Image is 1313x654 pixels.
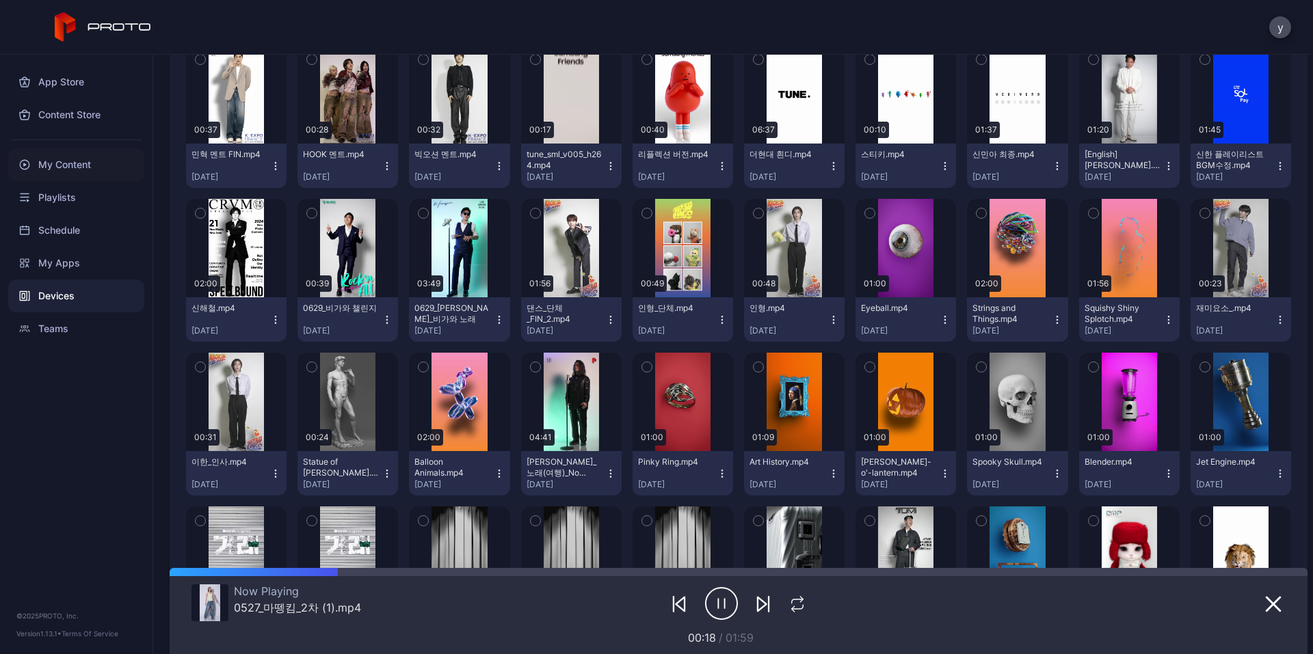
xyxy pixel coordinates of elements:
[16,629,62,638] span: Version 1.13.1 •
[1196,149,1271,171] div: 신한 플레이리스트 BGM수정.mp4
[303,325,382,336] div: [DATE]
[8,98,144,131] a: Content Store
[967,297,1067,342] button: Strings and Things.mp4[DATE]
[527,479,605,490] div: [DATE]
[633,451,733,495] button: Pinky Ring.mp4[DATE]
[191,172,270,182] div: [DATE]
[8,214,144,247] a: Schedule
[234,584,361,598] div: Now Playing
[1079,144,1180,188] button: [English] [PERSON_NAME].mp4[DATE]
[750,325,828,336] div: [DATE]
[8,66,144,98] div: App Store
[1085,325,1163,336] div: [DATE]
[191,325,270,336] div: [DATE]
[303,149,378,160] div: HOOK 멘트.mp4
[1196,457,1271,467] div: Jet Engine.mp4
[744,297,845,342] button: 인형.mp4[DATE]
[856,144,956,188] button: 스티키.mp4[DATE]
[62,629,118,638] a: Terms Of Service
[744,144,845,188] button: 더현대 흰디.mp4[DATE]
[409,144,509,188] button: 빅오션 멘트.mp4[DATE]
[1079,451,1180,495] button: Blender.mp4[DATE]
[16,610,136,621] div: © 2025 PROTO, Inc.
[856,297,956,342] button: Eyeball.mp4[DATE]
[744,451,845,495] button: Art History.mp4[DATE]
[967,451,1067,495] button: Spooky Skull.mp4[DATE]
[521,144,622,188] button: tune_sml_v005_h264.mp4[DATE]
[972,303,1048,325] div: Strings and Things.mp4
[1269,16,1291,38] button: y
[861,172,940,182] div: [DATE]
[8,148,144,181] a: My Content
[1191,297,1291,342] button: 재미요소_.mp4[DATE]
[414,479,493,490] div: [DATE]
[527,303,602,325] div: 댄스_단체_FIN_2.mp4
[527,325,605,336] div: [DATE]
[8,280,144,312] a: Devices
[638,457,713,467] div: Pinky Ring.mp4
[414,303,490,325] div: 0629_이승철_비가와 노래
[414,457,490,478] div: Balloon Animals.mp4
[186,451,287,495] button: 이한_인사.mp4[DATE]
[1085,457,1160,467] div: Blender.mp4
[1079,297,1180,342] button: Squishy Shiny Splotch.mp4[DATE]
[303,479,382,490] div: [DATE]
[861,479,940,490] div: [DATE]
[750,149,825,160] div: 더현대 흰디.mp4
[521,297,622,342] button: 댄스_단체_FIN_2.mp4[DATE]
[409,297,509,342] button: 0629_[PERSON_NAME]_비가와 노래[DATE]
[1196,479,1275,490] div: [DATE]
[972,325,1051,336] div: [DATE]
[633,144,733,188] button: 리플렉션 버전.mp4[DATE]
[303,457,378,478] div: Statue of David.mp4
[521,451,622,495] button: [PERSON_NAME]_노래(여행)_No lyrics_ver.mp4[DATE]
[861,149,936,160] div: 스티키.mp4
[719,631,723,644] span: /
[861,325,940,336] div: [DATE]
[303,172,382,182] div: [DATE]
[856,451,956,495] button: [PERSON_NAME]-o'-lantern.mp4[DATE]
[726,631,754,644] span: 01:59
[1085,149,1160,171] div: [English] 정재.mp4
[633,297,733,342] button: 인형_단체.mp4[DATE]
[972,149,1048,160] div: 신민아 최종.mp4
[186,297,287,342] button: 신해철.mp4[DATE]
[861,457,936,478] div: Jack-o'-lantern.mp4
[8,181,144,214] a: Playlists
[414,172,493,182] div: [DATE]
[638,325,717,336] div: [DATE]
[1191,451,1291,495] button: Jet Engine.mp4[DATE]
[527,172,605,182] div: [DATE]
[972,457,1048,467] div: Spooky Skull.mp4
[191,479,270,490] div: [DATE]
[638,149,713,160] div: 리플렉션 버전.mp4
[186,144,287,188] button: 민혁 멘트 FIN.mp4[DATE]
[967,144,1067,188] button: 신민아 최종.mp4[DATE]
[750,172,828,182] div: [DATE]
[191,149,267,160] div: 민혁 멘트 FIN.mp4
[638,303,713,314] div: 인형_단체.mp4
[8,247,144,280] a: My Apps
[638,479,717,490] div: [DATE]
[409,451,509,495] button: Balloon Animals.mp4[DATE]
[234,601,361,614] div: 0527_마뗑킴_2차 (1).mp4
[414,149,490,160] div: 빅오션 멘트.mp4
[972,172,1051,182] div: [DATE]
[297,451,398,495] button: Statue of [PERSON_NAME].mp4[DATE]
[527,457,602,478] div: 김범수_노래(여행)_No lyrics_ver.mp4
[414,325,493,336] div: [DATE]
[8,312,144,345] a: Teams
[972,479,1051,490] div: [DATE]
[1191,144,1291,188] button: 신한 플레이리스트 BGM수정.mp4[DATE]
[1085,303,1160,325] div: Squishy Shiny Splotch.mp4
[303,303,378,314] div: 0629_비가와 챌린지
[297,144,398,188] button: HOOK 멘트.mp4[DATE]
[1085,479,1163,490] div: [DATE]
[527,149,602,171] div: tune_sml_v005_h264.mp4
